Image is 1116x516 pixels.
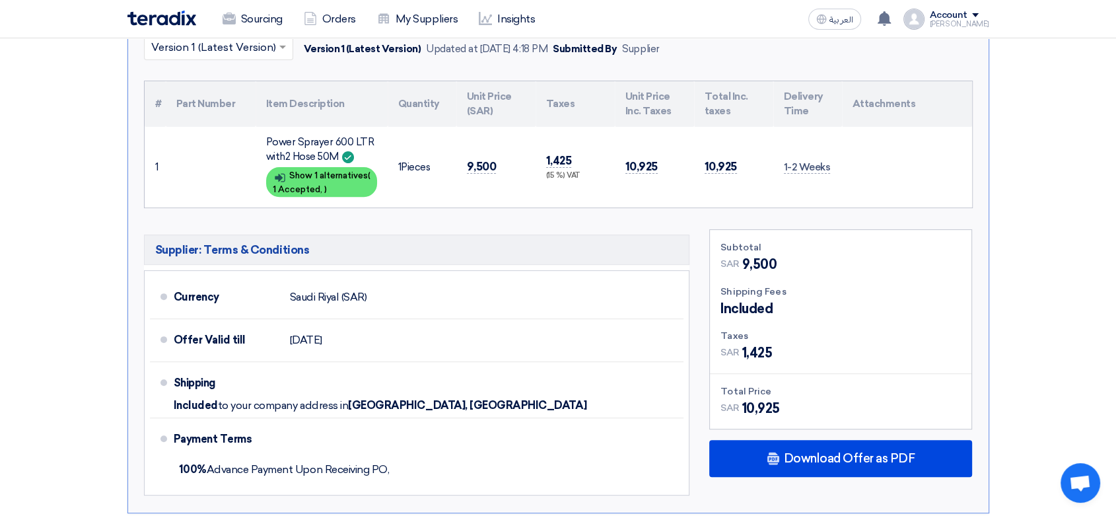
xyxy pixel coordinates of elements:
span: 1 Accepted, [273,184,322,194]
span: ( [368,170,370,180]
span: ) [324,184,327,194]
th: Quantity [388,81,456,127]
div: Total Price [720,385,961,398]
div: Show 1 alternatives [266,167,377,197]
th: # [145,81,166,127]
span: to your company address in [218,399,349,412]
div: Power Sprayer 600 LTR with2 Hose 50M [266,135,377,165]
span: 10,925 [742,398,780,418]
span: 1,425 [742,343,773,363]
div: Currency [174,281,279,313]
div: Taxes [720,329,961,343]
div: Offer Valid till [174,324,279,356]
a: Sourcing [212,5,293,34]
span: 1,425 [546,154,572,168]
a: My Suppliers [366,5,468,34]
span: [GEOGRAPHIC_DATA], [GEOGRAPHIC_DATA] [348,399,586,412]
span: 9,500 [467,160,497,174]
div: Shipping Fees [720,285,961,299]
a: Insights [468,5,545,34]
th: Item Description [256,81,388,127]
div: Shipping [174,367,279,399]
div: Subtotal [720,240,961,254]
span: Included [174,399,218,412]
img: Teradix logo [127,11,196,26]
th: Part Number [166,81,256,127]
strong: 100% [179,463,207,476]
div: Version 1 (Latest Version) [304,42,421,57]
span: 9,500 [742,254,777,274]
th: Taxes [536,81,615,127]
div: Updated at [DATE] 4:18 PM [426,42,547,57]
span: SAR [720,257,740,271]
div: (15 %) VAT [546,170,604,182]
div: Open chat [1061,463,1100,503]
th: Unit Price (SAR) [456,81,536,127]
span: Included [720,299,773,318]
span: 1-2 Weeks [784,161,831,174]
span: [DATE] [290,334,322,347]
td: 1 [145,127,166,207]
button: العربية [808,9,861,30]
th: Unit Price Inc. Taxes [615,81,694,127]
span: Download Offer as PDF [783,453,915,464]
span: Advance Payment Upon Receiving PO, [179,463,390,476]
div: Supplier [622,42,659,57]
th: Total Inc. taxes [694,81,773,127]
td: Pieces [388,127,456,207]
span: SAR [720,346,740,359]
div: Account [930,10,967,21]
div: Saudi Riyal (SAR) [290,285,367,310]
span: العربية [829,15,853,24]
span: 1 [398,161,401,173]
a: Orders [293,5,366,34]
div: [PERSON_NAME] [930,20,989,28]
th: Delivery Time [773,81,842,127]
h5: Supplier: Terms & Conditions [144,235,690,265]
span: 10,925 [705,160,737,174]
span: SAR [720,401,740,415]
div: Submitted By [553,42,617,57]
div: Payment Terms [174,424,668,455]
th: Attachments [842,81,972,127]
span: 10,925 [625,160,658,174]
img: profile_test.png [903,9,924,30]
